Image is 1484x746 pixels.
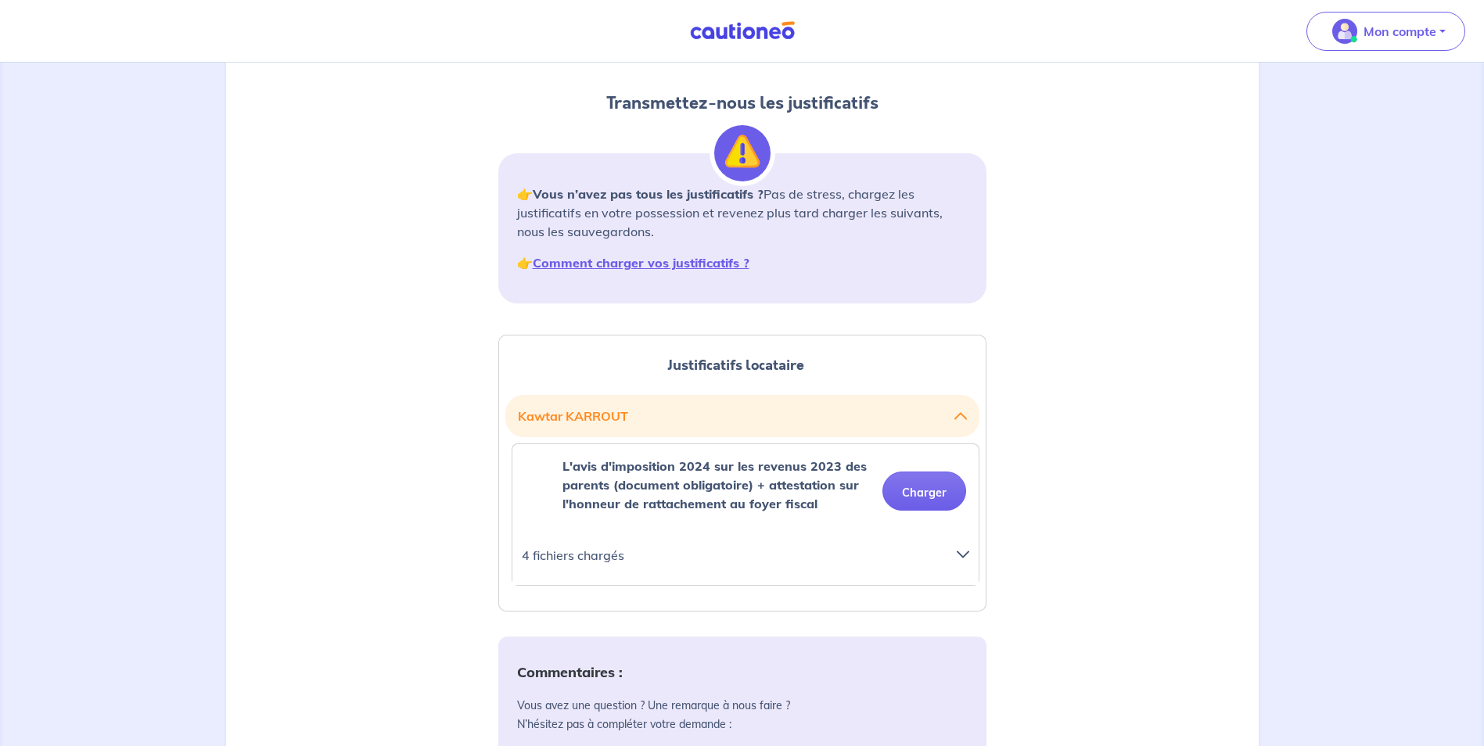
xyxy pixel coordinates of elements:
button: Kawtar KARROUT [518,401,967,431]
img: illu_alert.svg [714,125,771,181]
img: Cautioneo [684,21,801,41]
strong: Commentaires : [517,663,623,681]
strong: Vous n’avez pas tous les justificatifs ? [533,186,764,202]
strong: L'avis d'imposition 2024 sur les revenus 2023 des parents (document obligatoire) + attestation su... [562,458,867,511]
p: 4 fichiers chargés [522,544,938,566]
span: Justificatifs locataire [667,355,804,375]
p: Mon compte [1364,22,1436,41]
p: 👉 Pas de stress, chargez les justificatifs en votre possession et revenez plus tard charger les s... [517,185,968,241]
div: categoryName: lavis-dimposition-2024-sur-les-revenus-2023-des-parents-document-obligatoire-attest... [512,443,979,586]
p: Vous avez une question ? Une remarque à nous faire ? N’hésitez pas à compléter votre demande : [517,696,968,733]
button: illu_account_valid_menu.svgMon compte [1306,12,1465,51]
h2: Transmettez-nous les justificatifs [498,91,986,116]
img: illu_account_valid_menu.svg [1332,19,1357,44]
a: Comment charger vos justificatifs ? [533,255,749,271]
button: Charger [882,472,966,511]
div: 4 fichiers chargés [503,544,988,579]
p: 👉 [517,253,968,272]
